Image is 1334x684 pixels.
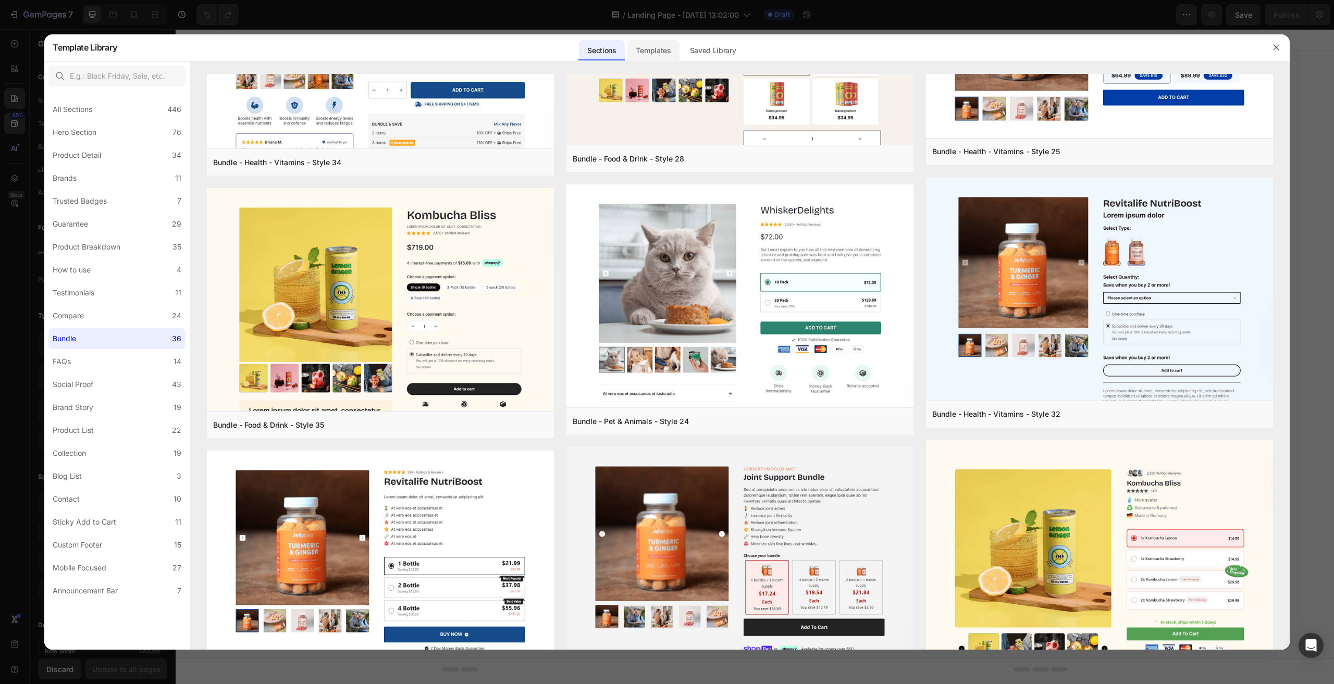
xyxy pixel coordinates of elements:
div: Mobile Focused [53,562,106,574]
div: Brand Story [53,401,93,414]
div: 27 [172,562,181,574]
div: 34 [172,149,181,161]
div: All Sections [53,103,92,116]
div: Brands [53,172,77,184]
img: bd35.png [207,188,554,466]
div: Product List [53,424,94,437]
h2: Template Library [53,34,117,61]
div: Sections [579,40,624,61]
div: 11 [175,172,181,184]
div: Bundle - Food & Drink - Style 28 [573,153,684,165]
div: Start with Sections from sidebar [516,330,643,343]
div: Custom Footer [53,539,102,551]
img: bd24.png [566,184,913,477]
div: 29 [172,218,181,230]
div: Product Detail [53,149,101,161]
div: Sticky Add to Cart [53,516,116,528]
div: Bundle - Health - Vitamins - Style 25 [932,145,1060,158]
div: 19 [174,447,181,459]
div: Bundle [53,332,76,345]
div: 7 [177,584,181,597]
div: Testimonials [53,287,94,299]
div: 22 [172,424,181,437]
div: Trusted Badges [53,195,107,207]
div: 36 [172,332,181,345]
div: Bundle - Pet & Animals - Style 24 [573,415,689,428]
div: 3 [177,470,181,482]
div: 446 [167,103,181,116]
div: Social Proof [53,378,93,391]
div: 15 [174,539,181,551]
div: Bundle - Health - Vitamins - Style 34 [213,156,341,169]
div: Open Intercom Messenger [1299,633,1324,658]
img: bd32.png [926,178,1273,444]
div: Hero Section [53,126,96,139]
div: Saved Library [682,40,745,61]
div: 10 [174,493,181,505]
div: 4 [177,264,181,276]
div: Templates [627,40,679,61]
div: Contact [53,493,80,505]
div: Product Breakdown [53,241,120,253]
div: Guarantee [53,218,88,230]
img: bd13.png [566,447,913,679]
input: E.g.: Black Friday, Sale, etc. [48,66,186,86]
button: Add sections [504,351,575,372]
div: Announcement Bar [53,584,118,597]
div: 11 [175,287,181,299]
div: FAQs [53,355,71,368]
div: Bundle - Food & Drink - Style 35 [213,419,324,431]
div: 7 [177,195,181,207]
div: 11 [175,516,181,528]
div: Compare [53,309,84,322]
div: 24 [172,309,181,322]
div: 19 [174,401,181,414]
div: Blog List [53,470,82,482]
div: Collection [53,447,86,459]
div: 76 [172,126,181,139]
div: How to use [53,264,91,276]
button: Add elements [582,351,655,372]
div: Start with Generating from URL or image [509,409,649,418]
div: 43 [172,378,181,391]
div: 35 [172,241,181,253]
div: Bundle - Health - Vitamins - Style 32 [932,408,1060,420]
div: 14 [174,355,181,368]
